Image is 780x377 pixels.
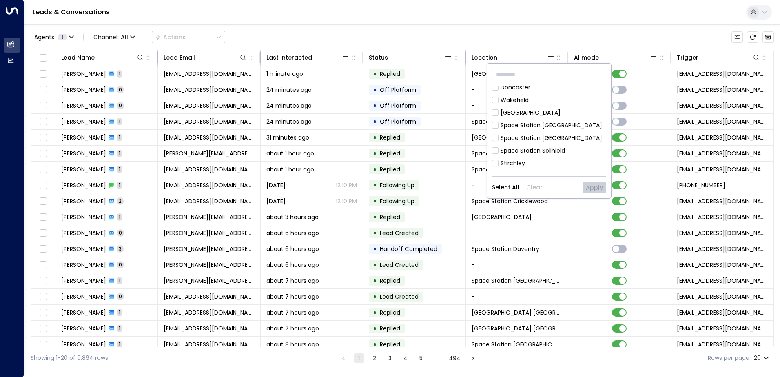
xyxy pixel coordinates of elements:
[677,133,768,142] span: leads@space-station.co.uk
[472,245,539,253] span: Space Station Daventry
[90,31,138,43] button: Channel:All
[574,53,599,62] div: AI mode
[266,293,319,301] span: about 7 hours ago
[117,150,122,157] span: 1
[677,102,768,110] span: leads@space-station.co.uk
[266,261,319,269] span: about 6 hours ago
[501,83,530,92] div: Doncaster
[61,133,106,142] span: Hilary Weightman
[677,197,768,205] span: leads@space-station.co.uk
[152,31,225,43] button: Actions
[164,340,254,348] span: mark@hotmail.com
[61,293,106,301] span: Graham Barley
[472,70,562,78] span: Space Station Shrewsbury
[164,245,254,253] span: o.sweeney@hotmail.com
[466,82,568,98] td: -
[677,118,768,126] span: leads@space-station.co.uk
[380,133,400,142] span: Replied
[90,31,138,43] span: Channel:
[266,53,312,62] div: Last Interacted
[164,197,254,205] span: Paolarebella2@gmail.com
[58,34,67,40] span: 1
[380,197,414,205] span: Following Up
[164,133,254,142] span: hmweightman@outlook.com
[38,53,48,63] span: Toggle select all
[373,83,377,97] div: •
[380,293,419,301] span: Lead Created
[373,337,377,351] div: •
[677,86,768,94] span: leads@space-station.co.uk
[466,257,568,273] td: -
[380,308,400,317] span: Replied
[416,353,426,363] button: Go to page 5
[266,165,314,173] span: about 1 hour ago
[38,292,48,302] span: Toggle select row
[164,70,254,78] span: nigelblack85@gmail.com
[117,70,122,77] span: 1
[38,117,48,127] span: Toggle select row
[117,166,122,173] span: 1
[373,322,377,335] div: •
[33,7,110,17] a: Leads & Conversations
[492,134,606,142] div: Space Station [GEOGRAPHIC_DATA]
[380,165,400,173] span: Replied
[117,102,124,109] span: 0
[472,133,532,142] span: Space Station Slough
[754,352,771,364] div: 20
[61,53,95,62] div: Lead Name
[380,102,416,110] span: Off Platform
[677,53,698,62] div: Trigger
[501,159,525,168] div: Stirchley
[677,213,768,221] span: leads@space-station.co.uk
[373,146,377,160] div: •
[747,31,758,43] span: Refresh
[31,354,108,362] div: Showing 1-20 of 9,864 rows
[117,277,122,284] span: 1
[336,197,357,205] p: 12:10 PM
[380,340,400,348] span: Replied
[61,229,106,237] span: Owen Sweeney
[117,213,122,220] span: 1
[373,178,377,192] div: •
[380,70,400,78] span: Replied
[373,194,377,208] div: •
[380,324,400,333] span: Replied
[492,96,606,104] div: Wakefield
[38,228,48,238] span: Toggle select row
[492,159,606,168] div: Stirchley
[373,99,377,113] div: •
[117,197,124,204] span: 2
[677,229,768,237] span: leads@space-station.co.uk
[117,86,124,93] span: 0
[466,98,568,113] td: -
[677,70,768,78] span: leads@space-station.co.uk
[61,308,106,317] span: Graham Barley
[369,53,452,62] div: Status
[266,181,286,189] span: Yesterday
[373,290,377,304] div: •
[117,325,122,332] span: 1
[61,197,106,205] span: Paola Rebella
[61,165,106,173] span: Paola Rebella
[380,149,400,157] span: Replied
[152,31,225,43] div: Button group with a nested menu
[38,69,48,79] span: Toggle select row
[492,83,606,92] div: Doncaster
[117,341,122,348] span: 1
[380,213,400,221] span: Replied
[266,133,309,142] span: 31 minutes ago
[61,102,106,110] span: Peter Stones
[164,229,254,237] span: o.sweeney@hotmail.com
[466,289,568,304] td: -
[164,213,254,221] span: harry@hotmail.com
[468,353,478,363] button: Go to next page
[61,86,106,94] span: Peter Stones
[266,324,319,333] span: about 7 hours ago
[61,277,106,285] span: Donetta Bradley
[708,354,751,362] label: Rows per page:
[164,53,195,62] div: Lead Email
[38,339,48,350] span: Toggle select row
[373,258,377,272] div: •
[373,131,377,144] div: •
[38,276,48,286] span: Toggle select row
